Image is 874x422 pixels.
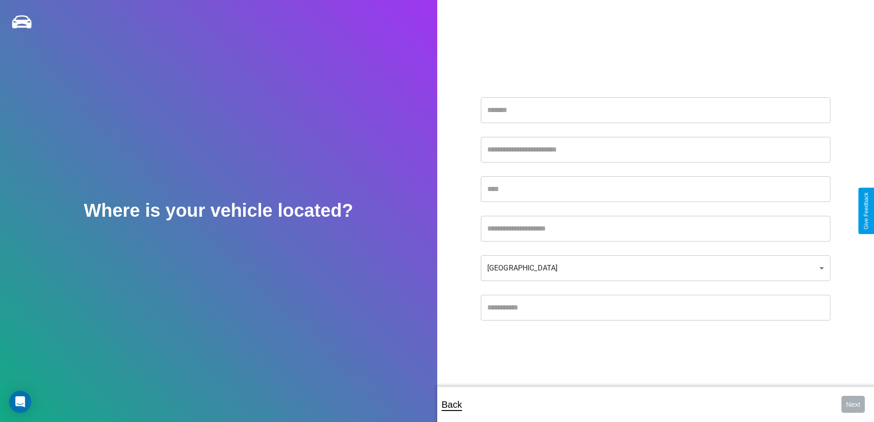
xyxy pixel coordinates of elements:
[863,192,869,230] div: Give Feedback
[442,396,462,413] p: Back
[841,396,865,413] button: Next
[84,200,353,221] h2: Where is your vehicle located?
[481,255,830,281] div: [GEOGRAPHIC_DATA]
[9,391,31,413] div: Open Intercom Messenger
